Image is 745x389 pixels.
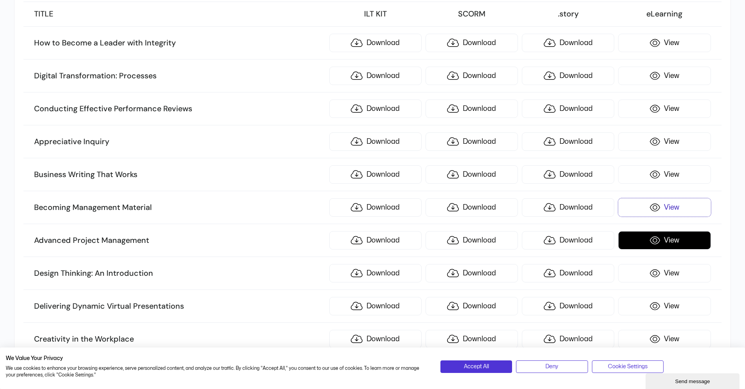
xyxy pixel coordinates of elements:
[329,132,422,151] a: Download
[618,132,711,151] a: View
[329,297,422,315] a: Download
[464,362,489,371] span: Accept All
[34,301,325,311] h3: Delivering Dynamic Virtual Presentations
[329,330,422,348] a: Download
[426,34,518,52] a: Download
[522,330,614,348] a: Download
[6,365,429,378] p: We use cookies to enhance your browsing experience, serve personalized content, and analyze our t...
[34,170,325,180] h3: Business Writing That Works
[426,132,518,151] a: Download
[329,100,422,118] a: Download
[618,100,711,118] a: View
[329,67,422,85] a: Download
[608,362,648,371] span: Cookie Settings
[618,231,711,250] a: View
[34,334,325,344] h3: Creativity in the Workplace
[34,9,325,19] h3: TITLE
[522,198,614,217] a: Download
[426,297,518,315] a: Download
[34,203,325,213] h3: Becoming Management Material
[618,198,711,217] a: View
[34,71,325,81] h3: Digital Transformation: Processes
[545,362,558,371] span: Deny
[522,264,614,282] a: Download
[646,372,741,389] iframe: chat widget
[618,330,711,348] a: View
[34,137,325,147] h3: Appreciative Inquiry
[618,165,711,184] a: View
[426,165,518,184] a: Download
[426,198,518,217] a: Download
[592,360,664,373] button: Adjust cookie preferences
[329,264,422,282] a: Download
[34,268,325,279] h3: Design Thinking: An Introduction
[34,38,325,48] h3: How to Become a Leader with Integrity
[329,9,422,19] h3: ILT KIT
[516,360,588,373] button: Deny all cookies
[426,231,518,250] a: Download
[522,67,614,85] a: Download
[522,100,614,118] a: Download
[329,165,422,184] a: Download
[440,360,512,373] button: Accept all cookies
[522,9,614,19] h3: .story
[426,9,518,19] h3: SCORM
[329,198,422,217] a: Download
[618,9,711,19] h3: eLearning
[34,104,325,114] h3: Conducting Effective Performance Reviews
[522,165,614,184] a: Download
[522,231,614,250] a: Download
[618,264,711,282] a: View
[522,132,614,151] a: Download
[618,67,711,85] a: View
[618,297,711,315] a: View
[329,231,422,250] a: Download
[522,34,614,52] a: Download
[426,100,518,118] a: Download
[6,355,429,362] h2: We Value Your Privacy
[426,264,518,282] a: Download
[618,34,711,52] a: View
[34,235,325,246] h3: Advanced Project Management
[426,67,518,85] a: Download
[522,297,614,315] a: Download
[426,330,518,348] a: Download
[329,34,422,52] a: Download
